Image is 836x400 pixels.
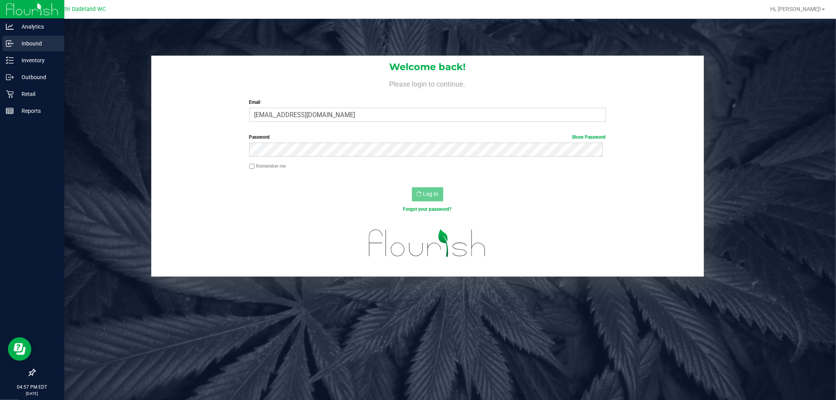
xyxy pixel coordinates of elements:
p: Outbound [14,72,61,82]
inline-svg: Inventory [6,56,14,64]
p: Inbound [14,39,61,48]
span: Hi, [PERSON_NAME]! [770,6,821,12]
inline-svg: Retail [6,90,14,98]
button: Log In [412,187,443,201]
a: Show Password [572,134,606,140]
span: Miami Dadeland WC [54,6,106,13]
inline-svg: Reports [6,107,14,115]
p: [DATE] [4,391,61,396]
label: Email [249,99,606,106]
p: Inventory [14,56,61,65]
inline-svg: Analytics [6,23,14,31]
inline-svg: Inbound [6,40,14,47]
h1: Welcome back! [151,62,704,72]
span: Log In [423,191,439,197]
input: Remember me [249,164,255,169]
h4: Please login to continue. [151,78,704,88]
p: Analytics [14,22,61,31]
iframe: Resource center [8,337,31,361]
span: Password [249,134,270,140]
label: Remember me [249,163,286,170]
img: flourish_logo.svg [358,221,497,265]
p: 04:57 PM EDT [4,384,61,391]
p: Retail [14,89,61,99]
p: Reports [14,106,61,116]
inline-svg: Outbound [6,73,14,81]
a: Forgot your password? [403,206,452,212]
